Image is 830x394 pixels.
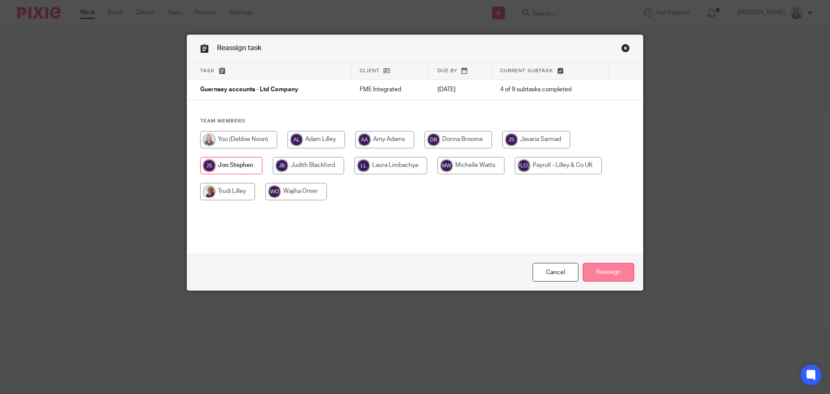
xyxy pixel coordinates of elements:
span: Current subtask [500,68,553,73]
a: Close this dialog window [621,44,630,55]
span: Reassign task [217,45,262,51]
span: Task [200,68,215,73]
input: Reassign [583,263,634,282]
p: [DATE] [437,85,483,94]
p: FME Integrated [360,85,420,94]
a: Close this dialog window [533,263,578,282]
span: Due by [437,68,457,73]
span: Guernsey accounts - Ltd Company [200,87,298,93]
h4: Team members [200,118,630,125]
span: Client [360,68,380,73]
td: 4 of 9 subtasks completed [492,80,609,100]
